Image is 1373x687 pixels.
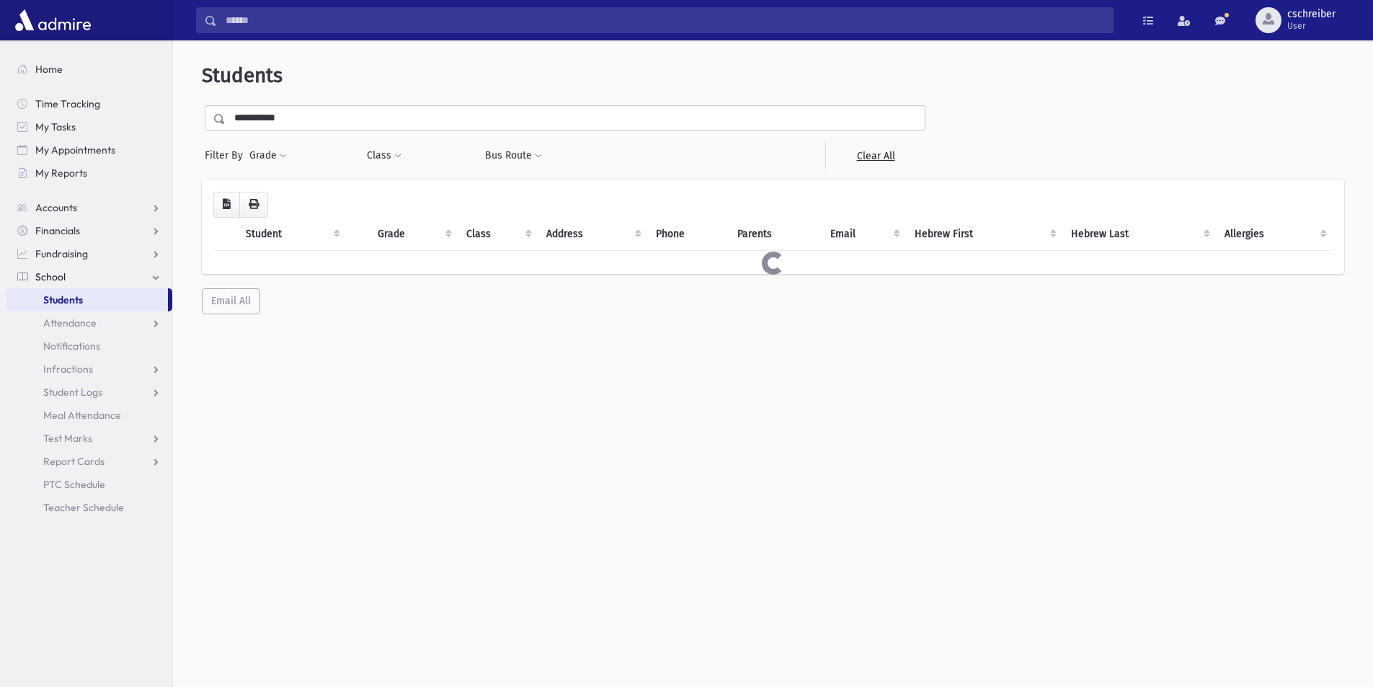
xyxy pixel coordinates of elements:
[369,218,457,251] th: Grade
[43,316,97,329] span: Attendance
[6,219,172,242] a: Financials
[6,58,172,81] a: Home
[43,432,92,445] span: Test Marks
[6,311,172,334] a: Attendance
[35,167,87,179] span: My Reports
[6,196,172,219] a: Accounts
[6,138,172,161] a: My Appointments
[43,363,93,376] span: Infractions
[6,404,172,427] a: Meal Attendance
[6,496,172,519] a: Teacher Schedule
[366,143,402,169] button: Class
[35,247,88,260] span: Fundraising
[538,218,647,251] th: Address
[205,148,249,163] span: Filter By
[6,288,168,311] a: Students
[6,242,172,265] a: Fundraising
[647,218,729,251] th: Phone
[1062,218,1217,251] th: Hebrew Last
[35,143,115,156] span: My Appointments
[1287,9,1336,20] span: cschreiber
[35,97,100,110] span: Time Tracking
[1287,20,1336,32] span: User
[6,265,172,288] a: School
[6,161,172,185] a: My Reports
[202,288,260,314] button: Email All
[6,92,172,115] a: Time Tracking
[202,63,283,87] span: Students
[43,340,100,353] span: Notifications
[43,455,105,468] span: Report Cards
[484,143,543,169] button: Bus Route
[43,501,124,514] span: Teacher Schedule
[458,218,538,251] th: Class
[6,115,172,138] a: My Tasks
[12,6,94,35] img: AdmirePro
[249,143,288,169] button: Grade
[6,473,172,496] a: PTC Schedule
[35,120,76,133] span: My Tasks
[43,478,105,491] span: PTC Schedule
[822,218,906,251] th: Email
[213,192,240,218] button: CSV
[729,218,822,251] th: Parents
[43,293,83,306] span: Students
[237,218,346,251] th: Student
[6,381,172,404] a: Student Logs
[6,358,172,381] a: Infractions
[217,7,1113,33] input: Search
[35,224,80,237] span: Financials
[906,218,1062,251] th: Hebrew First
[43,386,102,399] span: Student Logs
[6,427,172,450] a: Test Marks
[35,63,63,76] span: Home
[35,201,77,214] span: Accounts
[239,192,268,218] button: Print
[6,450,172,473] a: Report Cards
[6,334,172,358] a: Notifications
[35,270,66,283] span: School
[43,409,121,422] span: Meal Attendance
[825,143,925,169] a: Clear All
[1216,218,1333,251] th: Allergies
